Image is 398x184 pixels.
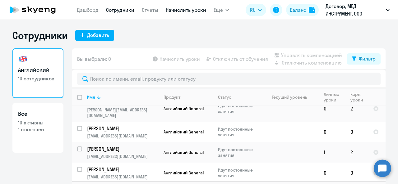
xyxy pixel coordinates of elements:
[345,142,368,163] td: 2
[87,166,158,173] a: [PERSON_NAME]
[164,150,204,155] span: Английский General
[324,92,345,103] div: Личные уроки
[218,103,261,114] p: Идут постоянные занятия
[345,163,368,183] td: 0
[18,75,58,82] p: 10 сотрудников
[290,6,306,14] div: Баланс
[87,125,158,132] a: [PERSON_NAME]
[12,103,63,153] a: Все10 активны1 отключен
[345,96,368,122] td: 2
[18,126,58,133] p: 1 отключен
[106,7,134,13] a: Сотрудники
[164,94,180,100] div: Продукт
[214,6,223,14] span: Ещё
[319,96,345,122] td: 0
[87,107,158,118] p: [PERSON_NAME][EMAIL_ADDRESS][DOMAIN_NAME]
[164,94,213,100] div: Продукт
[18,110,58,118] h3: Все
[266,94,318,100] div: Текущий уровень
[214,4,229,16] button: Ещё
[324,92,340,103] div: Личные уроки
[87,31,109,39] div: Добавить
[326,2,383,17] p: Договор, МЕД ИНСТРУМЕНТ, ООО
[218,126,261,137] p: Идут постоянные занятия
[250,6,256,14] span: RU
[18,119,58,126] p: 10 активны
[164,170,204,176] span: Английский General
[272,94,307,100] div: Текущий уровень
[309,7,315,13] img: balance
[319,163,345,183] td: 0
[87,94,158,100] div: Имя
[87,174,158,180] p: [EMAIL_ADDRESS][DOMAIN_NAME]
[12,29,68,42] h1: Сотрудники
[87,133,158,139] p: [EMAIL_ADDRESS][DOMAIN_NAME]
[87,146,157,152] p: [PERSON_NAME]
[218,94,261,100] div: Статус
[164,106,204,111] span: Английский General
[18,66,58,74] h3: Английский
[350,92,368,103] div: Корп. уроки
[359,55,376,62] div: Фильтр
[77,7,99,13] a: Дашборд
[12,48,63,98] a: Английский10 сотрудников
[322,2,393,17] button: Договор, МЕД ИНСТРУМЕНТ, ООО
[87,166,157,173] p: [PERSON_NAME]
[246,4,266,16] button: RU
[142,7,158,13] a: Отчеты
[18,54,28,64] img: english
[77,55,111,63] span: Вы выбрали: 0
[319,122,345,142] td: 0
[345,122,368,142] td: 0
[87,146,158,152] a: [PERSON_NAME]
[319,142,345,163] td: 1
[164,129,204,135] span: Английский General
[286,4,319,16] button: Балансbalance
[218,147,261,158] p: Идут постоянные занятия
[75,30,114,41] button: Добавить
[87,125,157,132] p: [PERSON_NAME]
[347,53,381,65] button: Фильтр
[77,73,381,85] input: Поиск по имени, email, продукту или статусу
[87,94,95,100] div: Имя
[350,92,363,103] div: Корп. уроки
[166,7,206,13] a: Начислить уроки
[218,167,261,178] p: Идут постоянные занятия
[87,154,158,159] p: [EMAIL_ADDRESS][DOMAIN_NAME]
[218,94,231,100] div: Статус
